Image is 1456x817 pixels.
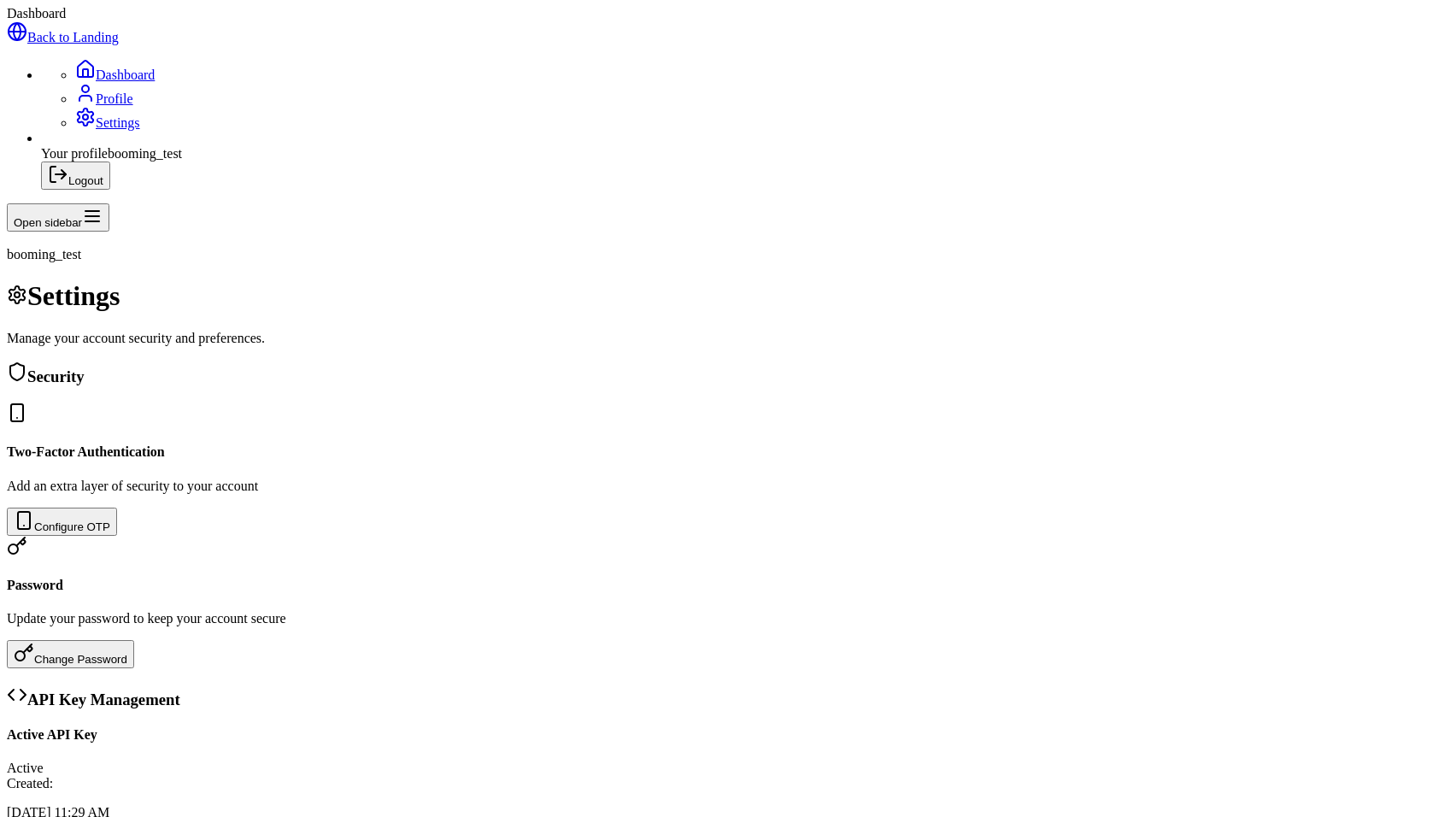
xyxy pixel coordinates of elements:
p: Manage your account security and preferences. [7,331,1449,346]
h4: Active API Key [7,727,1449,743]
a: Back to Landing [7,30,119,44]
p: Update your password to keep your account secure [7,611,1449,626]
h4: Password [7,578,1449,593]
span: Your profile [41,146,108,161]
p: Add an extra layer of security to your account [7,479,1449,494]
span: booming_test [108,146,182,161]
h4: Two-Factor Authentication [7,444,1449,460]
a: Settings [75,115,140,130]
button: Logout [41,162,110,190]
span: Active [7,761,44,775]
h1: Settings [7,280,1449,312]
button: Configure OTP [7,508,117,536]
h3: API Key Management [7,685,1449,709]
h3: Security [7,361,1449,386]
button: Open sidebar [7,203,109,232]
span: Created: [7,776,53,791]
button: Change Password [7,640,134,668]
span: booming_test [7,247,81,262]
span: Open sidebar [14,216,82,229]
a: Dashboard [75,68,155,82]
span: Dashboard [7,6,66,21]
a: Profile [75,91,133,106]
